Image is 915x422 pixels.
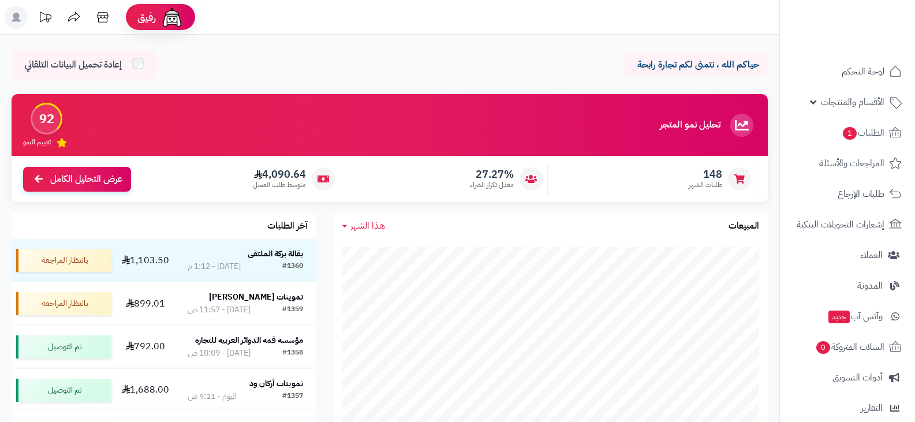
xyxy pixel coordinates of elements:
img: logo-2.png [836,13,904,37]
div: [DATE] - 11:57 ص [188,304,251,316]
span: الطلبات [842,125,884,141]
div: #1360 [282,261,303,272]
span: طلبات الشهر [689,180,722,190]
div: #1359 [282,304,303,316]
span: عرض التحليل الكامل [50,173,122,186]
span: أدوات التسويق [832,369,883,386]
span: 4,090.64 [253,168,306,181]
td: 792.00 [116,326,174,368]
span: 0 [816,341,831,354]
span: جديد [828,311,850,323]
span: متوسط طلب العميل [253,180,306,190]
a: التقارير [787,394,908,422]
a: المدونة [787,272,908,300]
a: وآتس آبجديد [787,303,908,330]
div: تم التوصيل [16,379,111,402]
div: تم التوصيل [16,335,111,358]
img: ai-face.png [160,6,184,29]
span: إعادة تحميل البيانات التلقائي [25,58,122,72]
h3: المبيعات [729,221,759,231]
a: إشعارات التحويلات البنكية [787,211,908,238]
span: 1 [842,126,857,140]
td: 899.01 [116,282,174,325]
span: التقارير [861,400,883,416]
span: 148 [689,168,722,181]
div: #1358 [282,348,303,359]
span: وآتس آب [827,308,883,324]
td: 1,688.00 [116,369,174,412]
strong: تموينات أركان ود [249,378,303,390]
a: العملاء [787,241,908,269]
span: المراجعات والأسئلة [819,155,884,171]
span: معدل تكرار الشراء [470,180,514,190]
span: تقييم النمو [23,137,51,147]
p: حياكم الله ، نتمنى لكم تجارة رابحة [632,58,759,72]
div: [DATE] - 10:09 ص [188,348,251,359]
h3: تحليل نمو المتجر [660,120,720,130]
span: طلبات الإرجاع [838,186,884,202]
a: عرض التحليل الكامل [23,167,131,192]
span: العملاء [860,247,883,263]
div: بانتظار المراجعة [16,292,111,315]
strong: تموينات [PERSON_NAME] [209,291,303,303]
a: تحديثات المنصة [31,6,59,32]
div: [DATE] - 1:12 م [188,261,241,272]
span: المدونة [857,278,883,294]
span: السلات المتروكة [815,339,884,355]
strong: مؤسسه قمه الدوائر العربيه للتجاره [195,334,303,346]
div: اليوم - 9:21 ص [188,391,237,402]
span: الأقسام والمنتجات [821,94,884,110]
span: لوحة التحكم [842,64,884,80]
span: إشعارات التحويلات البنكية [797,216,884,233]
a: هذا الشهر [342,219,385,233]
a: أدوات التسويق [787,364,908,391]
a: السلات المتروكة0 [787,333,908,361]
h3: آخر الطلبات [267,221,308,231]
span: 27.27% [470,168,514,181]
div: بانتظار المراجعة [16,249,111,272]
span: رفيق [137,10,156,24]
a: لوحة التحكم [787,58,908,85]
span: هذا الشهر [350,219,385,233]
a: طلبات الإرجاع [787,180,908,208]
a: المراجعات والأسئلة [787,150,908,177]
td: 1,103.50 [116,239,174,282]
a: الطلبات1 [787,119,908,147]
strong: بقالة بركة الملتقى [248,248,303,260]
div: #1357 [282,391,303,402]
